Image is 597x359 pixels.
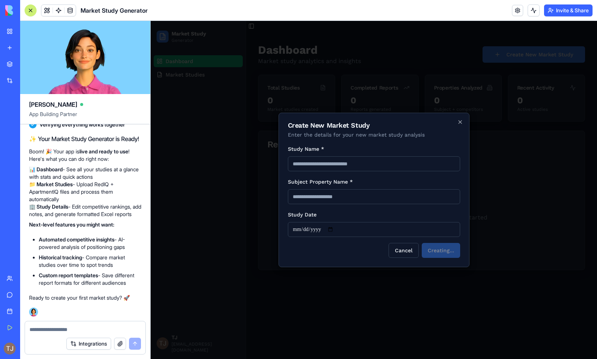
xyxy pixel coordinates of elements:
[40,121,125,128] span: Verifying everything works together
[29,100,77,109] span: [PERSON_NAME]
[39,236,141,251] li: - AI-powered analysis of positioning gaps
[29,181,73,187] strong: 📁 Market Studies
[29,134,141,143] h2: ✨ Your Market Study Generator is Ready!
[39,272,98,278] strong: Custom report templates
[29,110,141,124] span: App Building Partner
[29,148,141,163] p: Boom! 🎉 Your app is ! Here's what you can do right now:
[81,6,148,15] span: Market Study Generator
[79,148,128,154] strong: live and ready to use
[29,166,141,218] p: - See all your studies at a glance with stats and quick actions - Upload RedIQ + ApartmentIQ file...
[29,166,63,172] strong: 📊 Dashboard
[29,221,114,228] strong: Next-level features you might want:
[5,5,51,16] img: logo
[544,4,593,16] button: Invite & Share
[29,308,38,316] img: Ella_00000_wcx2te.png
[137,191,166,197] label: Study Date
[39,272,141,287] li: - Save different report formats for different audiences
[137,101,310,108] h2: Create New Market Study
[39,254,82,260] strong: Historical tracking
[137,158,202,164] label: Subject Property Name *
[137,110,310,118] p: Enter the details for your new market study analysis
[137,125,173,131] label: Study Name *
[29,294,141,302] p: Ready to create your first market study? 🚀
[238,222,268,237] button: Cancel
[29,203,68,210] strong: 🏢 Study Details
[4,343,16,355] img: ACg8ocJdFqo5JurAb2Hmvpu1DesJDZGgZ4wapRFwXzxMUectsyxmCA=s96-c
[66,338,111,350] button: Integrations
[39,236,114,243] strong: Automated competitive insights
[39,254,141,269] li: - Compare market studies over time to spot trends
